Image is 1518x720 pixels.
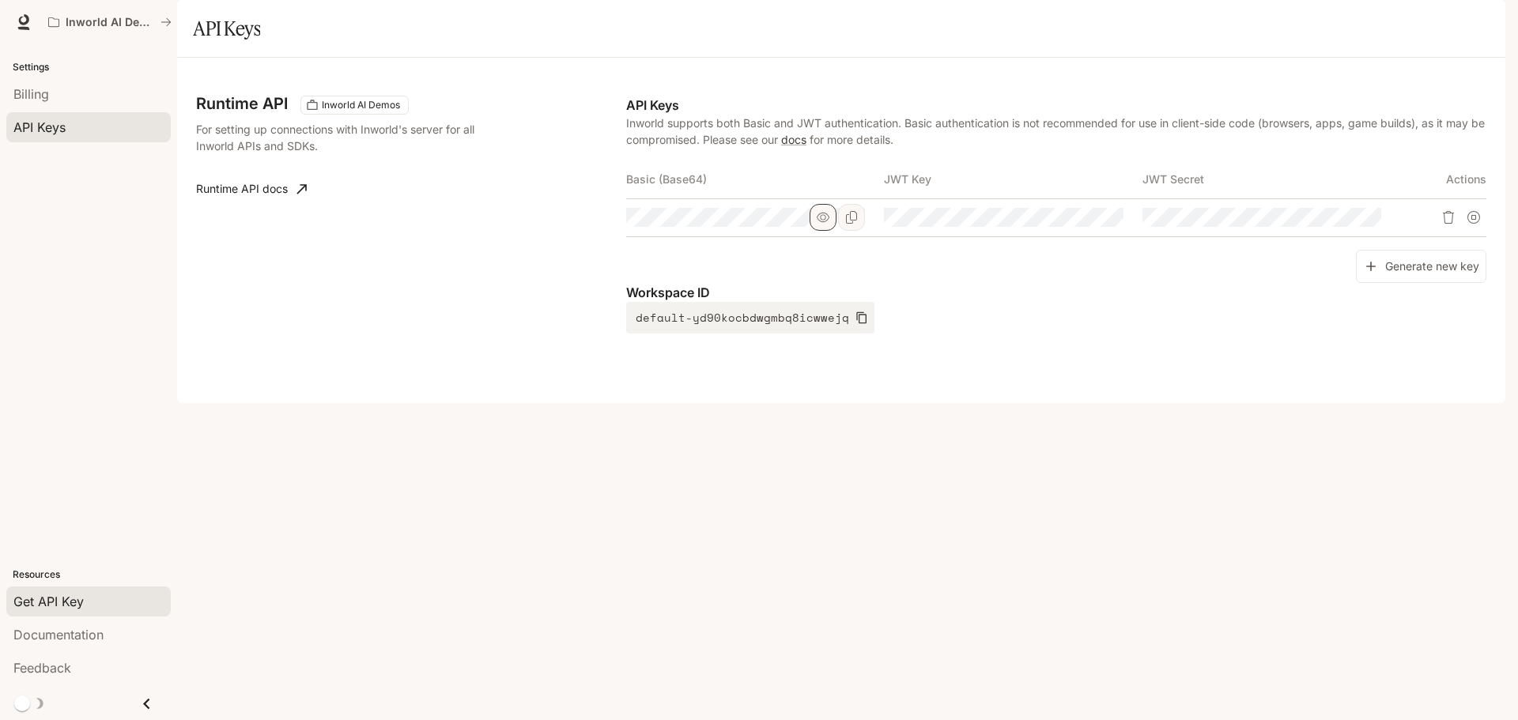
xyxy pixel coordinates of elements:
a: Runtime API docs [190,173,313,205]
p: For setting up connections with Inworld's server for all Inworld APIs and SDKs. [196,121,509,154]
p: Workspace ID [626,283,1486,302]
span: Inworld AI Demos [315,98,406,112]
div: These keys will apply to your current workspace only [300,96,409,115]
a: docs [781,133,806,146]
button: Copy Basic (Base64) [838,204,865,231]
th: Actions [1400,160,1486,198]
button: All workspaces [41,6,179,38]
th: JWT Key [884,160,1142,198]
button: default-yd90kocbdwgmbq8icwwejq [626,302,874,334]
h3: Runtime API [196,96,288,111]
button: Delete API key [1436,205,1461,230]
p: Inworld supports both Basic and JWT authentication. Basic authentication is not recommended for u... [626,115,1486,148]
th: JWT Secret [1142,160,1400,198]
button: Generate new key [1356,250,1486,284]
p: API Keys [626,96,1486,115]
button: Suspend API key [1461,205,1486,230]
h1: API Keys [193,13,260,44]
p: Inworld AI Demos [66,16,154,29]
th: Basic (Base64) [626,160,884,198]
